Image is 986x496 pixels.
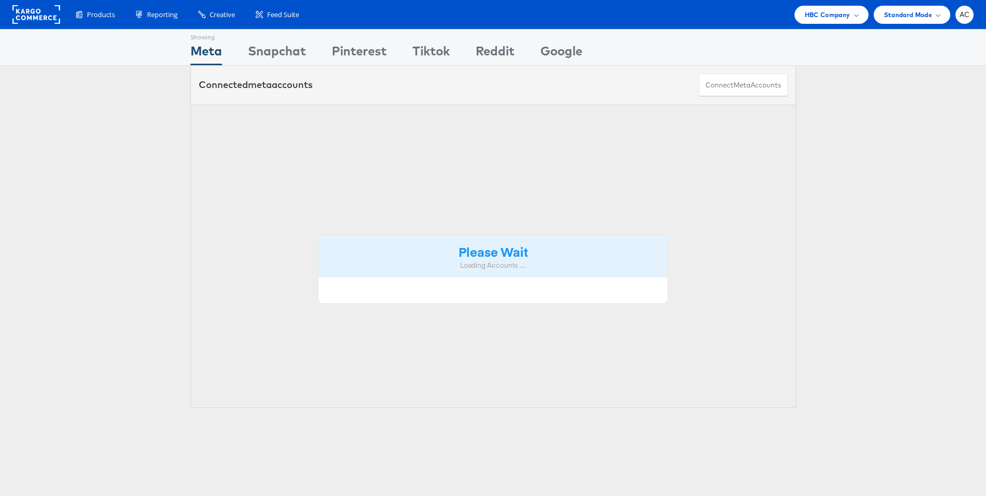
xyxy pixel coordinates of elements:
[884,9,932,20] span: Standard Mode
[540,42,582,65] div: Google
[733,80,750,90] span: meta
[190,42,222,65] div: Meta
[805,9,850,20] span: HBC Company
[326,260,660,270] div: Loading Accounts ....
[699,74,788,97] button: ConnectmetaAccounts
[210,10,235,20] span: Creative
[248,42,306,65] div: Snapchat
[476,42,514,65] div: Reddit
[248,79,272,91] span: meta
[87,10,115,20] span: Products
[267,10,299,20] span: Feed Suite
[960,11,970,18] span: AC
[199,78,313,92] div: Connected accounts
[413,42,450,65] div: Tiktok
[332,42,387,65] div: Pinterest
[147,10,178,20] span: Reporting
[459,243,528,260] strong: Please Wait
[190,30,222,42] div: Showing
